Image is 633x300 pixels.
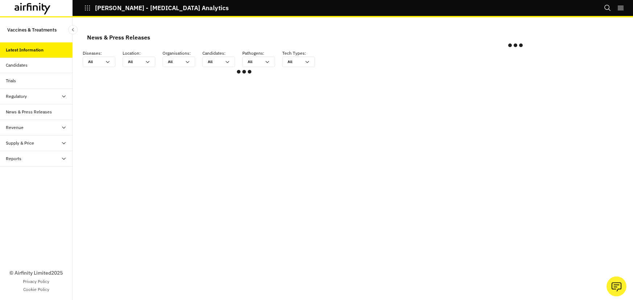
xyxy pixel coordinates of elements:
[604,2,611,14] button: Search
[68,25,78,34] button: Close Sidebar
[6,62,28,68] div: Candidates
[87,32,150,43] div: News & Press Releases
[123,50,163,57] p: Location :
[84,2,229,14] button: [PERSON_NAME] - [MEDICAL_DATA] Analytics
[6,140,34,146] div: Supply & Price
[607,276,626,296] button: Ask our analysts
[6,155,21,162] div: Reports
[9,269,63,277] p: © Airfinity Limited 2025
[95,5,229,11] p: [PERSON_NAME] - [MEDICAL_DATA] Analytics
[6,109,52,115] div: News & Press Releases
[6,78,16,84] div: Trials
[23,286,49,293] a: Cookie Policy
[83,50,123,57] p: Diseases :
[163,50,202,57] p: Organisations :
[6,124,24,131] div: Revenue
[23,278,49,285] a: Privacy Policy
[202,50,242,57] p: Candidates :
[6,93,27,100] div: Regulatory
[6,47,44,53] div: Latest Information
[7,23,57,37] p: Vaccines & Treatments
[282,50,322,57] p: Tech Types :
[242,50,282,57] p: Pathogens :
